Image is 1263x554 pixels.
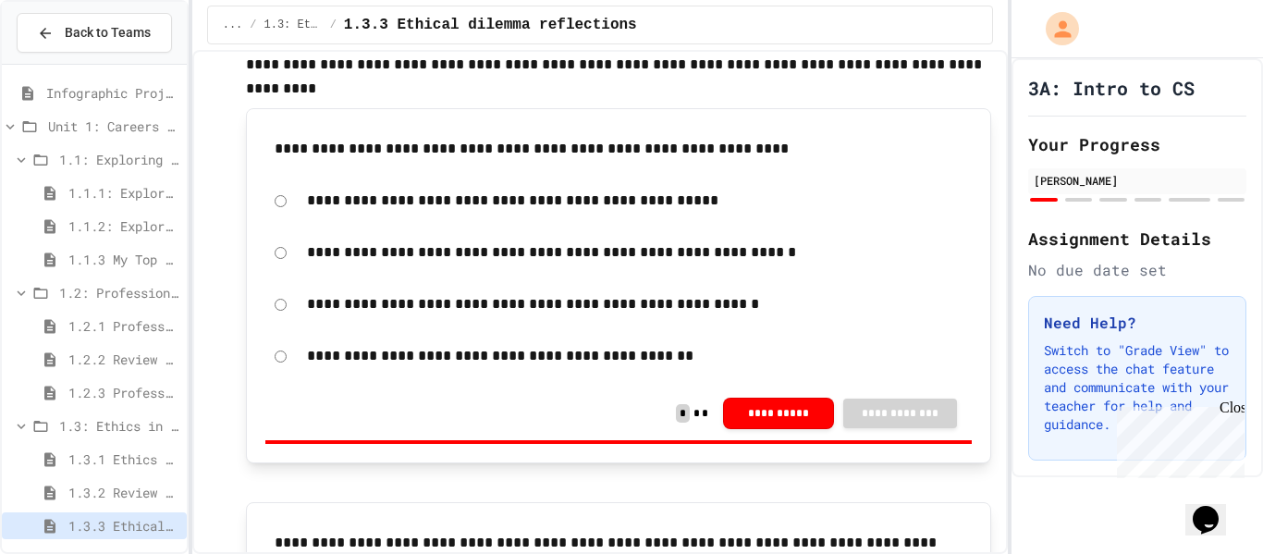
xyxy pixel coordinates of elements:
[264,18,323,32] span: 1.3: Ethics in Computing
[7,7,128,117] div: Chat with us now!Close
[68,516,179,536] span: 1.3.3 Ethical dilemma reflections
[68,350,179,369] span: 1.2.2 Review - Professional Communication
[68,183,179,203] span: 1.1.1: Exploring CS Careers
[65,23,151,43] span: Back to Teams
[59,416,179,436] span: 1.3: Ethics in Computing
[48,117,179,136] span: Unit 1: Careers & Professionalism
[344,14,637,36] span: 1.3.3 Ethical dilemma reflections
[46,83,179,103] span: Infographic Project: Your favorite CS
[330,18,337,32] span: /
[1034,172,1241,189] div: [PERSON_NAME]
[1044,341,1231,434] p: Switch to "Grade View" to access the chat feature and communicate with your teacher for help and ...
[68,216,179,236] span: 1.1.2: Exploring CS Careers - Review
[1185,480,1245,536] iframe: chat widget
[1110,400,1245,478] iframe: chat widget
[68,316,179,336] span: 1.2.1 Professional Communication
[1028,226,1246,252] h2: Assignment Details
[223,18,243,32] span: ...
[59,283,179,302] span: 1.2: Professional Communication
[68,483,179,502] span: 1.3.2 Review - Ethics in Computer Science
[1028,75,1195,101] h1: 3A: Intro to CS
[250,18,256,32] span: /
[68,383,179,402] span: 1.2.3 Professional Communication Challenge
[1028,259,1246,281] div: No due date set
[1044,312,1231,334] h3: Need Help?
[1028,131,1246,157] h2: Your Progress
[1026,7,1084,50] div: My Account
[59,150,179,169] span: 1.1: Exploring CS Careers
[68,449,179,469] span: 1.3.1 Ethics in Computer Science
[68,250,179,269] span: 1.1.3 My Top 3 CS Careers!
